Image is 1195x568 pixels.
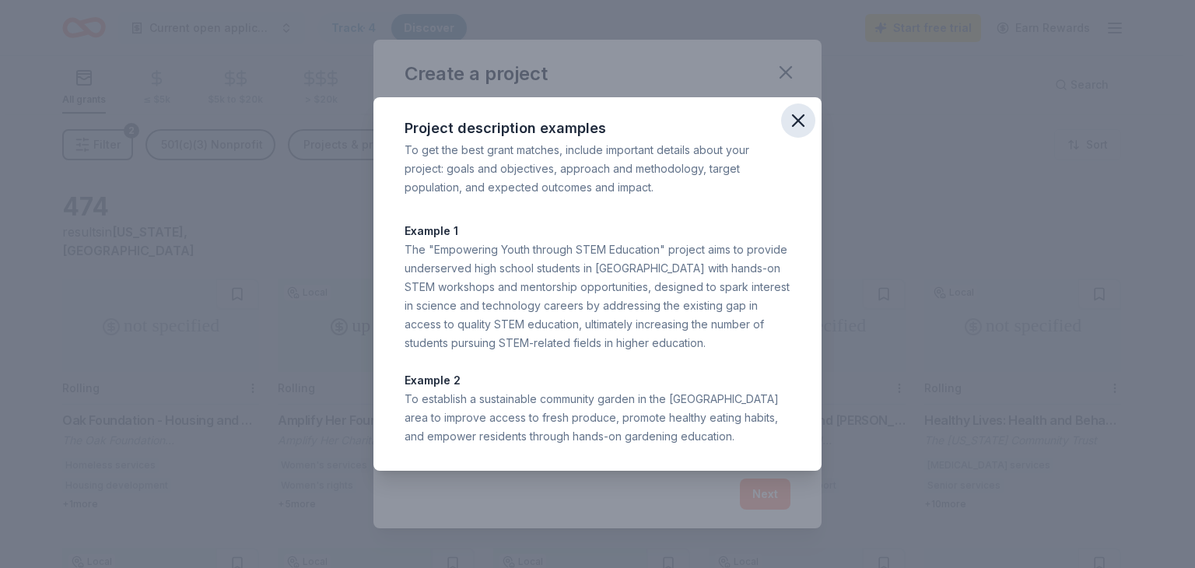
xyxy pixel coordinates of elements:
div: Project description examples [405,116,790,141]
p: Example 2 [405,371,790,390]
p: Example 1 [405,222,790,240]
div: To establish a sustainable community garden in the [GEOGRAPHIC_DATA] area to improve access to fr... [405,390,790,446]
div: To get the best grant matches, include important details about your project: goals and objectives... [405,141,790,197]
div: The "Empowering Youth through STEM Education" project aims to provide underserved high school stu... [405,240,790,352]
